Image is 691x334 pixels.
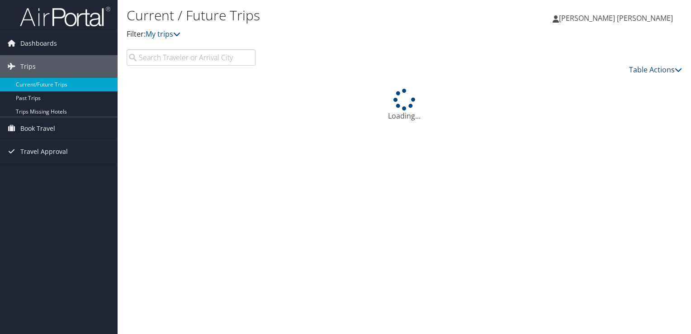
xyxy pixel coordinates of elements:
span: Book Travel [20,117,55,140]
a: Table Actions [629,65,682,75]
div: Loading... [127,89,682,121]
span: Dashboards [20,32,57,55]
a: [PERSON_NAME] [PERSON_NAME] [553,5,682,32]
img: airportal-logo.png [20,6,110,27]
h1: Current / Future Trips [127,6,497,25]
span: [PERSON_NAME] [PERSON_NAME] [559,13,673,23]
a: My trips [146,29,180,39]
span: Travel Approval [20,140,68,163]
input: Search Traveler or Arrival City [127,49,256,66]
p: Filter: [127,29,497,40]
span: Trips [20,55,36,78]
